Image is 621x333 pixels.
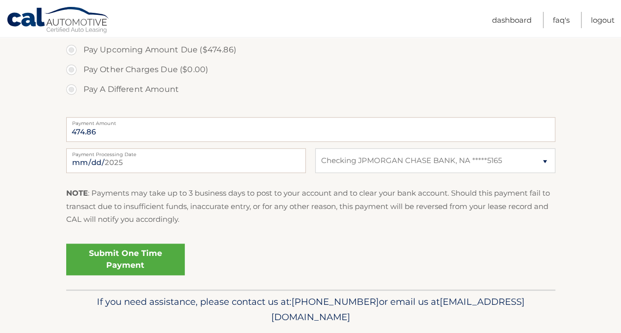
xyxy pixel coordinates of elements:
[591,12,615,28] a: Logout
[66,80,555,99] label: Pay A Different Amount
[66,148,306,156] label: Payment Processing Date
[291,296,379,307] span: [PHONE_NUMBER]
[66,117,555,142] input: Payment Amount
[6,6,110,35] a: Cal Automotive
[66,187,555,226] p: : Payments may take up to 3 business days to post to your account and to clear your bank account....
[73,294,549,326] p: If you need assistance, please contact us at: or email us at
[66,244,185,275] a: Submit One Time Payment
[492,12,532,28] a: Dashboard
[553,12,570,28] a: FAQ's
[66,60,555,80] label: Pay Other Charges Due ($0.00)
[66,148,306,173] input: Payment Date
[66,188,88,198] strong: NOTE
[66,40,555,60] label: Pay Upcoming Amount Due ($474.86)
[66,117,555,125] label: Payment Amount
